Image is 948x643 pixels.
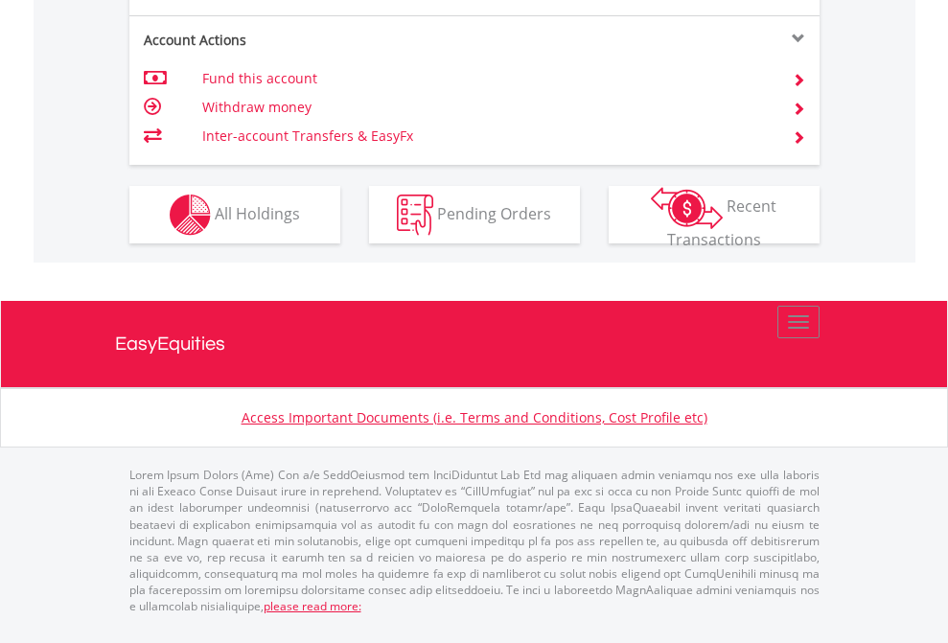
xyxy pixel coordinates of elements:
[202,64,769,93] td: Fund this account
[264,598,361,614] a: please read more:
[651,187,723,229] img: transactions-zar-wht.png
[115,301,834,387] a: EasyEquities
[202,93,769,122] td: Withdraw money
[369,186,580,243] button: Pending Orders
[129,467,820,614] p: Lorem Ipsum Dolors (Ame) Con a/e SeddOeiusmod tem InciDiduntut Lab Etd mag aliquaen admin veniamq...
[242,408,707,426] a: Access Important Documents (i.e. Terms and Conditions, Cost Profile etc)
[609,186,820,243] button: Recent Transactions
[129,31,474,50] div: Account Actions
[397,195,433,236] img: pending_instructions-wht.png
[437,202,551,223] span: Pending Orders
[202,122,769,150] td: Inter-account Transfers & EasyFx
[170,195,211,236] img: holdings-wht.png
[129,186,340,243] button: All Holdings
[215,202,300,223] span: All Holdings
